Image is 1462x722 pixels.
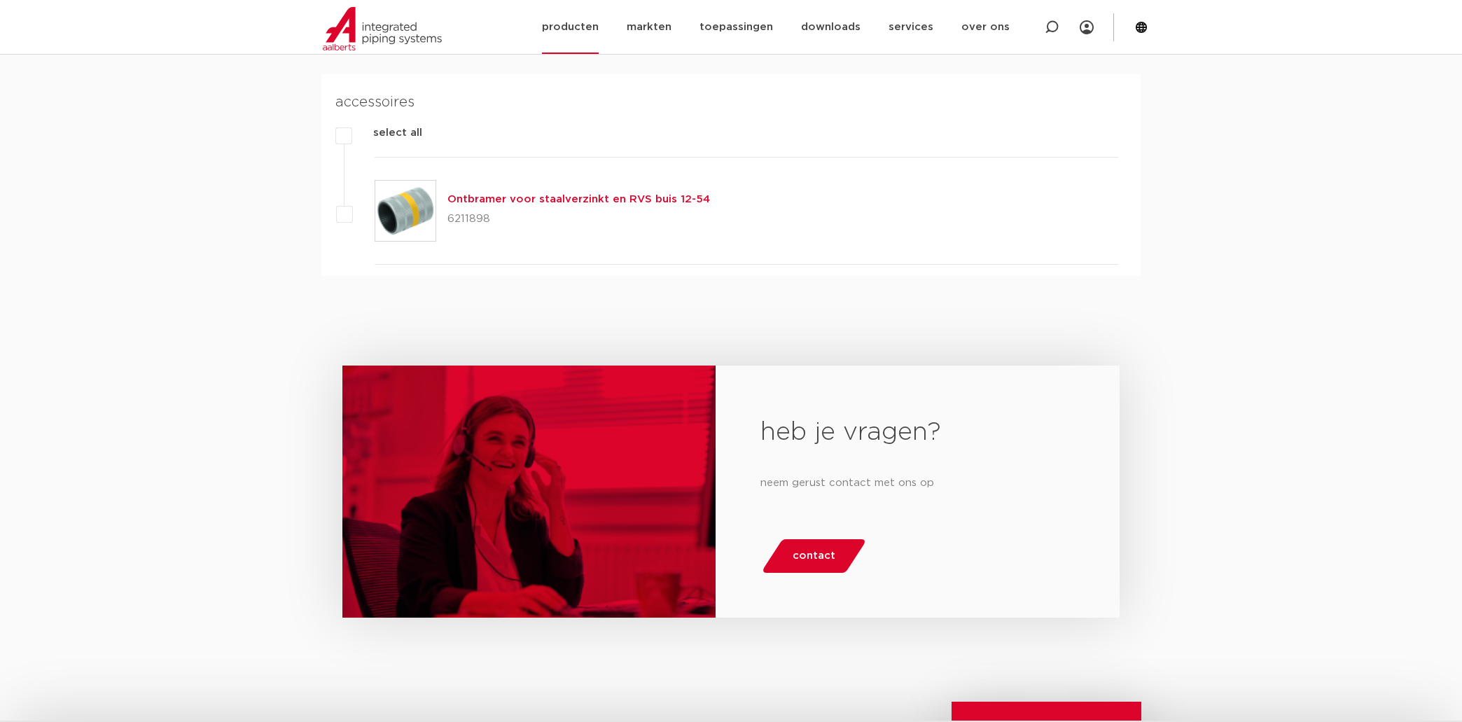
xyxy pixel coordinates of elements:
h4: accessoires [335,91,1118,113]
h2: heb je vragen? [760,416,1075,450]
a: contact [760,539,867,573]
span: contact [793,545,835,567]
label: select all [352,125,422,141]
a: Ontbramer voor staalverzinkt en RVS buis 12-54 [447,194,710,204]
p: 6211898 [447,208,710,230]
img: Thumbnail for Ontbramer voor staalverzinkt en RVS buis 12-54 [375,181,436,241]
p: neem gerust contact met ons op [760,472,1075,494]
